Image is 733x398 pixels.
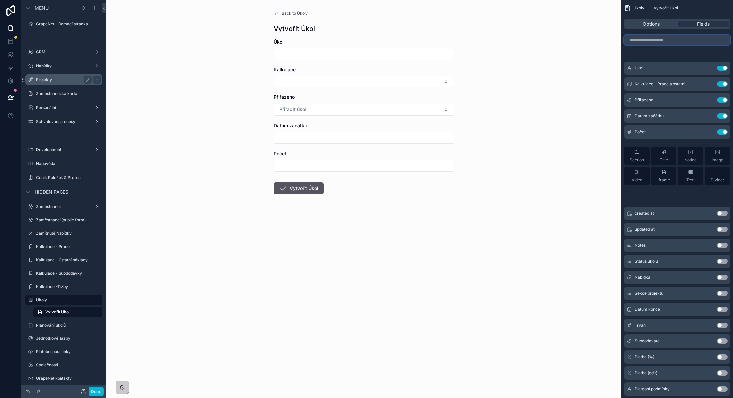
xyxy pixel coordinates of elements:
[25,320,102,331] a: Plánování úkolů
[35,5,49,11] span: Menu
[635,307,660,312] span: Datum konce
[279,106,306,113] span: Přiřadit úkol
[274,123,307,128] span: Datum začátku
[635,211,654,216] span: created at
[624,167,650,185] button: Video
[635,291,663,296] span: Sekce projektu
[705,167,730,185] button: Divider
[36,49,92,55] label: CRM
[36,336,101,341] label: Jednotkové sazby
[635,259,658,264] span: Status úkolu
[25,102,102,113] a: Personální
[633,5,644,11] span: Úkoly
[274,151,286,156] span: Počet
[635,227,655,232] span: updated at
[25,295,102,305] a: Úkoly
[651,167,676,185] button: iframe
[274,182,324,194] button: Vytvořit Úkol
[686,177,695,183] span: Text
[36,91,101,96] label: Zaměstnanecká karta
[711,177,724,183] span: Divider
[36,284,101,289] label: Kalkulace -Tržby
[36,77,89,82] label: Projekty
[25,333,102,344] a: Jednotkové sazby
[25,61,102,71] a: Nabídky
[635,323,647,328] span: Trvání
[36,217,101,223] label: Zaměstnanci (public form)
[36,362,101,368] label: Společnosti
[36,147,92,152] label: Development
[36,175,101,180] label: Ceník Položek & Profesí
[33,307,102,317] a: Vytvořit Úkol
[635,66,643,71] span: Úkol
[274,94,295,100] span: Přiřazeno
[36,63,92,68] label: Nabídky
[635,338,661,344] span: Subdodavatel
[36,323,101,328] label: Plánování úkolů
[635,275,650,280] span: Nabídka
[25,201,102,212] a: Zaměstnanci
[651,147,676,165] button: Title
[697,21,710,27] span: Fields
[25,144,102,155] a: Development
[36,257,101,263] label: Kalkulace - Ostatní náklady
[25,172,102,183] a: Ceník Položek & Profesí
[282,11,308,16] span: Back to Úkoly
[36,231,101,236] label: Zamítnuté Nabídky
[25,158,102,169] a: Nápověda
[635,243,646,248] span: Notes
[635,129,646,135] span: Počet
[274,76,454,87] button: Select Button
[36,271,101,276] label: Kalkulace - Subdodávky
[36,349,101,354] label: Platební podmínky
[25,215,102,225] a: Zaměstnanci (public form)
[36,119,92,124] label: Schvalovací procesy
[25,268,102,279] a: Kalkulace - Subdodávky
[36,21,101,27] label: GrapeNet - Domací stránka
[89,387,104,396] button: Done
[36,376,101,381] label: GrapeNet kontakty
[635,354,654,360] span: Platba (%)
[632,177,642,183] span: Video
[25,74,102,85] a: Projekty
[36,244,101,249] label: Kalkulace - Práce
[678,147,703,165] button: Notice
[25,116,102,127] a: Schvalovací procesy
[36,297,98,303] label: Úkoly
[274,39,284,45] span: Úkol
[630,157,644,163] span: Section
[36,161,101,166] label: Nápověda
[25,360,102,370] a: Společnosti
[25,241,102,252] a: Kalkulace - Práce
[274,11,308,16] a: Back to Úkoly
[678,167,703,185] button: Text
[25,228,102,239] a: Zamítnuté Nabídky
[274,103,454,116] button: Select Button
[635,370,657,376] span: Platba (edit)
[25,281,102,292] a: Kalkulace -Tržby
[635,81,685,87] span: Kalkulace - Prace a ostatni
[25,88,102,99] a: Zaměstnanecká karta
[660,157,668,163] span: Title
[635,386,670,392] span: Platební podmínky
[658,177,670,183] span: iframe
[684,157,697,163] span: Notice
[25,47,102,57] a: CRM
[643,21,660,27] span: Options
[25,346,102,357] a: Platební podmínky
[25,19,102,29] a: GrapeNet - Domací stránka
[25,373,102,384] a: GrapeNet kontakty
[635,113,664,119] span: Datum začátku
[45,309,70,315] span: Vytvořit Úkol
[654,5,678,11] span: Vytvořit Úkol
[712,157,723,163] span: Image
[25,255,102,265] a: Kalkulace - Ostatní náklady
[36,105,92,110] label: Personální
[274,67,296,72] span: Kalkulace
[274,24,315,33] h1: Vytvořit Úkol
[36,204,92,209] label: Zaměstnanci
[35,189,68,195] span: Hidden pages
[624,147,650,165] button: Section
[705,147,730,165] button: Image
[635,97,653,103] span: Přiřazeno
